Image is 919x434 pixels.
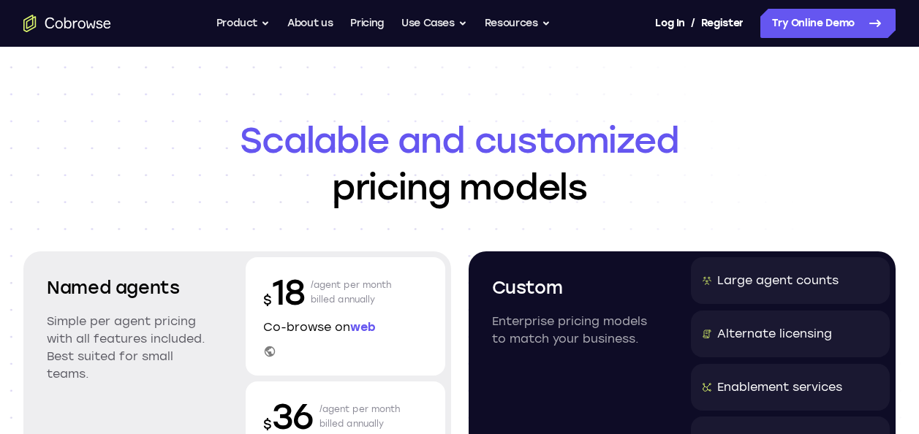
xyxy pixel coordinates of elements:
button: Product [216,9,271,38]
span: $ [263,292,272,308]
span: web [350,320,376,334]
p: /agent per month billed annually [311,269,393,316]
p: 18 [263,269,304,316]
div: Enablement services [717,378,842,396]
span: $ [263,416,272,433]
h2: Named agents [47,275,211,301]
div: Large agent counts [717,272,839,289]
a: Go to the home page [23,15,111,32]
a: About us [287,9,333,38]
div: Alternate licensing [717,325,832,343]
span: / [691,15,695,32]
h1: pricing models [23,117,896,210]
a: Pricing [350,9,384,38]
h2: Custom [492,275,656,301]
p: Co-browse on [263,319,427,336]
a: Try Online Demo [760,9,896,38]
a: Log In [655,9,684,38]
button: Resources [485,9,551,38]
p: Simple per agent pricing with all features included. Best suited for small teams. [47,313,211,383]
p: Enterprise pricing models to match your business. [492,313,656,348]
span: Scalable and customized [23,117,896,164]
button: Use Cases [401,9,467,38]
a: Register [701,9,744,38]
